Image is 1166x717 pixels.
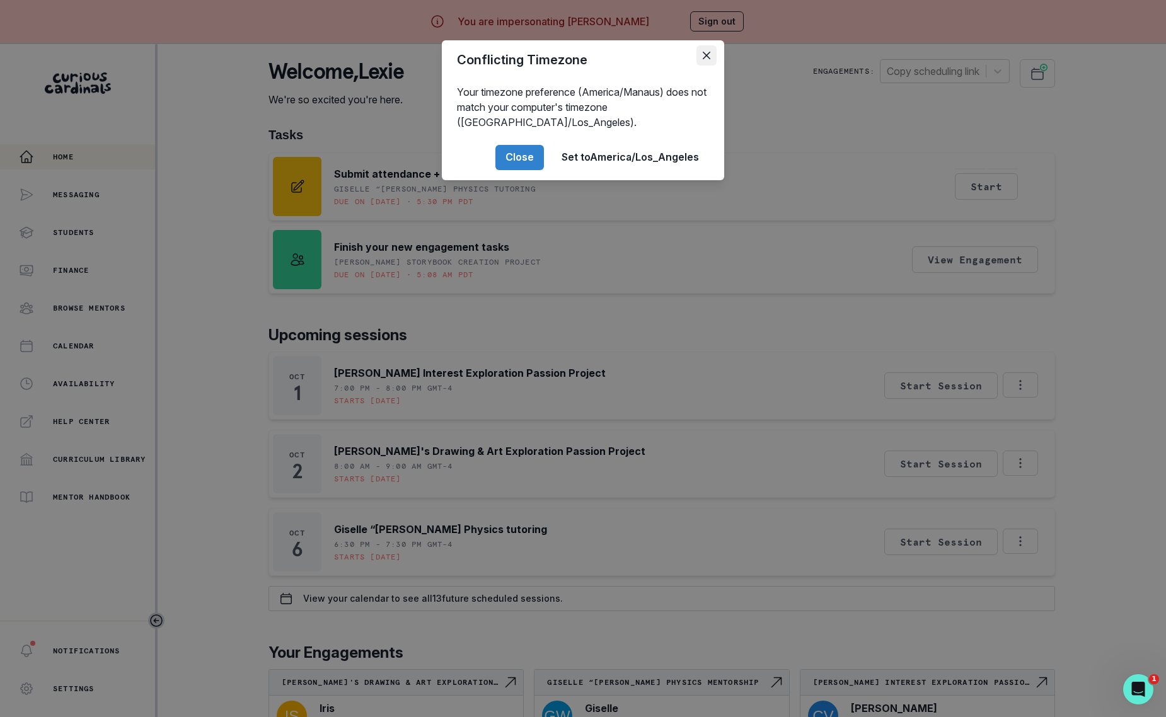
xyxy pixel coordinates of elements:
[442,79,724,135] div: Your timezone preference (America/Manaus) does not match your computer's timezone ([GEOGRAPHIC_DA...
[442,40,724,79] header: Conflicting Timezone
[696,45,717,66] button: Close
[551,145,709,170] button: Set toAmerica/Los_Angeles
[1123,674,1153,704] iframe: Intercom live chat
[1149,674,1159,684] span: 1
[495,145,544,170] button: Close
